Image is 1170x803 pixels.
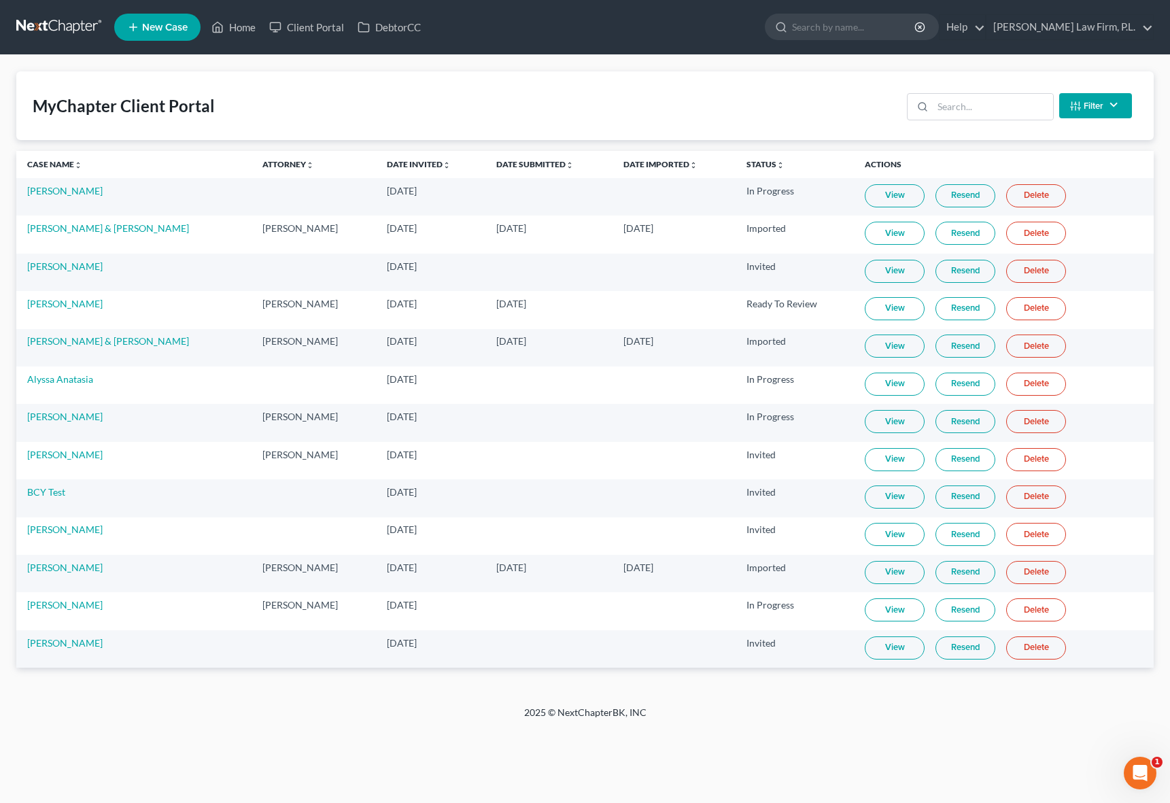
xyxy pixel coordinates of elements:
span: [DATE] [623,222,653,234]
a: [PERSON_NAME] [27,637,103,649]
a: Resend [935,561,995,584]
a: Delete [1006,373,1066,396]
td: In Progress [736,366,854,404]
td: Imported [736,555,854,592]
a: Delete [1006,448,1066,471]
a: Date Importedunfold_more [623,159,698,169]
a: Resend [935,410,995,433]
a: Delete [1006,297,1066,320]
a: [PERSON_NAME] [27,260,103,272]
a: [PERSON_NAME] [27,298,103,309]
td: Imported [736,216,854,253]
span: [DATE] [387,335,417,347]
a: Resend [935,184,995,207]
a: [PERSON_NAME] [27,411,103,422]
a: Delete [1006,636,1066,660]
td: [PERSON_NAME] [252,291,376,328]
a: Resend [935,485,995,509]
span: [DATE] [387,599,417,611]
a: View [865,260,925,283]
a: Date Invitedunfold_more [387,159,451,169]
td: In Progress [736,178,854,216]
td: Imported [736,329,854,366]
i: unfold_more [689,161,698,169]
a: Case Nameunfold_more [27,159,82,169]
td: [PERSON_NAME] [252,216,376,253]
a: [PERSON_NAME] Law Firm, P.L. [986,15,1153,39]
td: [PERSON_NAME] [252,592,376,630]
iframe: Intercom live chat [1124,757,1156,789]
a: View [865,373,925,396]
span: [DATE] [387,222,417,234]
span: [DATE] [387,298,417,309]
span: [DATE] [387,411,417,422]
a: [PERSON_NAME] [27,524,103,535]
a: Delete [1006,260,1066,283]
div: MyChapter Client Portal [33,95,215,117]
span: [DATE] [496,298,526,309]
span: [DATE] [623,562,653,573]
a: Resend [935,598,995,621]
a: [PERSON_NAME] [27,185,103,197]
a: View [865,485,925,509]
i: unfold_more [776,161,785,169]
span: [DATE] [387,260,417,272]
span: New Case [142,22,188,33]
a: Date Submittedunfold_more [496,159,574,169]
input: Search... [933,94,1053,120]
span: [DATE] [387,373,417,385]
input: Search by name... [792,14,916,39]
a: Delete [1006,410,1066,433]
a: [PERSON_NAME] & [PERSON_NAME] [27,335,189,347]
a: View [865,561,925,584]
i: unfold_more [566,161,574,169]
i: unfold_more [74,161,82,169]
td: Invited [736,254,854,291]
a: View [865,598,925,621]
a: View [865,184,925,207]
td: [PERSON_NAME] [252,555,376,592]
a: Home [205,15,262,39]
a: Resend [935,636,995,660]
a: [PERSON_NAME] [27,562,103,573]
a: Delete [1006,485,1066,509]
td: Invited [736,442,854,479]
span: [DATE] [387,449,417,460]
i: unfold_more [443,161,451,169]
a: View [865,410,925,433]
div: 2025 © NextChapterBK, INC [198,706,973,730]
a: Resend [935,523,995,546]
a: [PERSON_NAME] & [PERSON_NAME] [27,222,189,234]
a: [PERSON_NAME] [27,449,103,460]
a: View [865,523,925,546]
a: DebtorCC [351,15,428,39]
a: Delete [1006,598,1066,621]
span: [DATE] [387,637,417,649]
td: Invited [736,630,854,668]
td: In Progress [736,592,854,630]
a: Statusunfold_more [746,159,785,169]
span: [DATE] [387,185,417,197]
span: [DATE] [387,524,417,535]
a: Delete [1006,222,1066,245]
a: Delete [1006,335,1066,358]
th: Actions [854,151,1154,178]
a: View [865,335,925,358]
td: In Progress [736,404,854,441]
a: Delete [1006,184,1066,207]
span: [DATE] [496,222,526,234]
i: unfold_more [306,161,314,169]
span: [DATE] [496,335,526,347]
td: Ready To Review [736,291,854,328]
span: [DATE] [496,562,526,573]
a: Resend [935,222,995,245]
td: [PERSON_NAME] [252,404,376,441]
span: [DATE] [387,562,417,573]
a: View [865,222,925,245]
td: Invited [736,517,854,555]
a: Attorneyunfold_more [262,159,314,169]
a: Resend [935,373,995,396]
span: 1 [1152,757,1163,768]
span: [DATE] [623,335,653,347]
a: Delete [1006,561,1066,584]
